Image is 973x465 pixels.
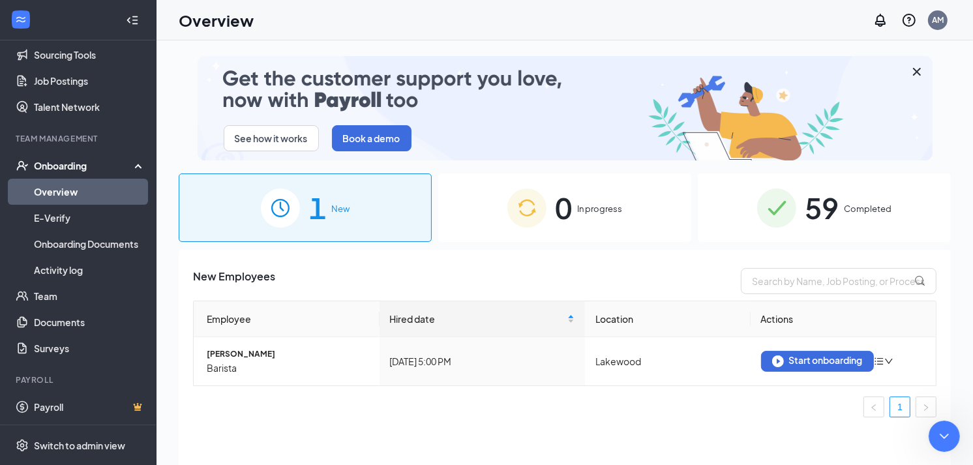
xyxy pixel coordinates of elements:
[845,202,892,215] span: Completed
[884,351,893,372] span: down
[16,159,29,172] svg: UserCheck
[63,5,101,15] h1: Joserey
[873,12,888,28] svg: Notifications
[16,374,143,385] div: Payroll
[207,348,369,361] span: [PERSON_NAME]
[139,8,164,33] button: Home
[11,38,185,61] textarea: Message…
[34,394,145,420] a: PayrollCrown
[34,257,145,283] a: Activity log
[34,68,145,94] a: Job Postings
[863,397,884,417] li: Previous Page
[741,268,936,294] input: Search by Name, Job Posting, or Process
[585,301,750,337] th: Location
[126,14,139,27] svg: Collapse
[198,56,933,160] img: payroll-small.gif
[20,66,31,76] button: Upload attachment
[34,159,134,172] div: Onboarding
[83,66,93,76] button: Start recording
[37,10,58,31] img: Profile image for Joserey
[34,439,125,452] div: Switch to admin view
[390,354,575,368] div: [DATE] 5:00 PM
[16,133,143,144] div: Team Management
[63,15,135,35] p: Active in the last 15m
[34,309,145,335] a: Documents
[224,125,319,151] button: See how it works
[158,61,179,82] button: Send a message…
[901,12,917,28] svg: QuestionInfo
[179,9,254,31] h1: Overview
[34,94,145,120] a: Talent Network
[909,64,925,80] svg: Cross
[916,397,936,417] li: Next Page
[62,66,72,76] button: Gif picker
[761,351,874,372] button: Start onboarding
[34,283,145,309] a: Team
[207,361,369,375] span: Barista
[34,42,145,68] a: Sourcing Tools
[14,13,27,26] svg: WorkstreamLogo
[193,268,275,294] span: New Employees
[390,312,565,326] span: Hired date
[194,301,380,337] th: Employee
[556,185,573,230] span: 0
[34,335,145,361] a: Surveys
[41,66,52,76] button: Emoji picker
[916,397,936,417] button: right
[772,355,863,367] div: Start onboarding
[34,205,145,231] a: E-Verify
[331,202,350,215] span: New
[34,179,145,205] a: Overview
[332,125,412,151] button: Book a demo
[870,404,878,412] span: left
[164,8,187,31] div: Close
[805,185,839,230] span: 59
[585,337,750,385] td: Lakewood
[34,231,145,257] a: Onboarding Documents
[8,8,33,33] button: go back
[922,404,930,412] span: right
[578,202,623,215] span: In progress
[751,301,936,337] th: Actions
[309,185,326,230] span: 1
[929,421,960,452] iframe: Intercom live chat
[16,439,29,452] svg: Settings
[863,397,884,417] button: left
[890,397,910,417] a: 1
[932,14,944,25] div: AM
[874,351,884,372] span: bars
